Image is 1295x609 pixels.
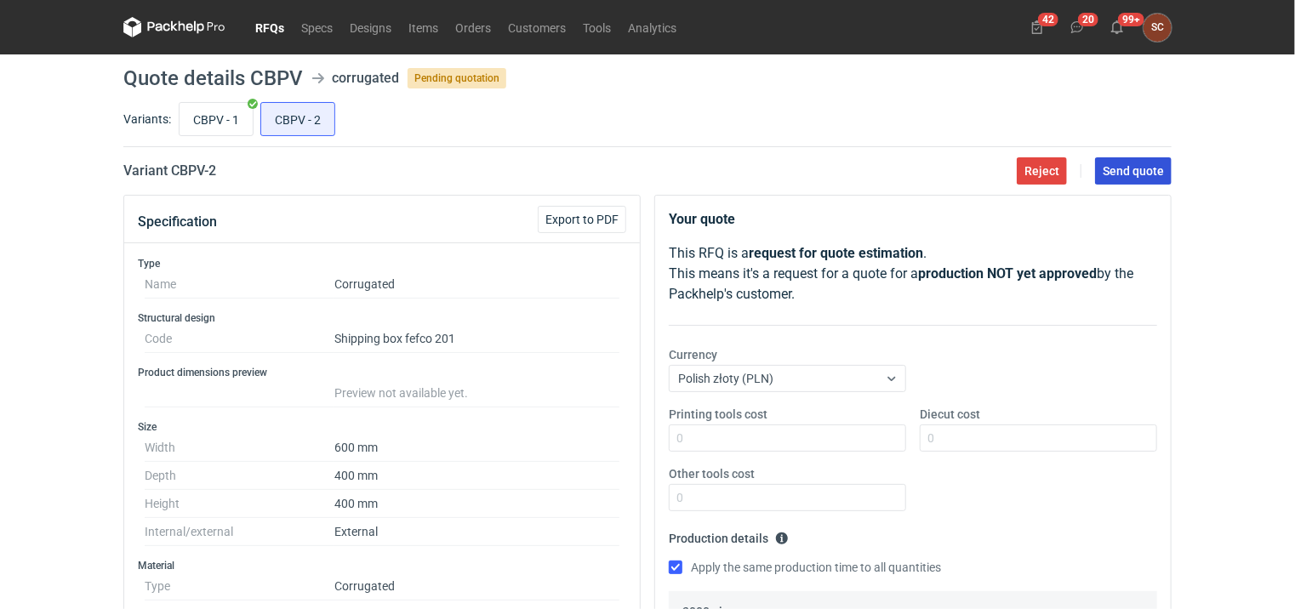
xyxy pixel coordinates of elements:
[145,518,334,546] dt: Internal/external
[669,424,906,452] input: 0
[1104,14,1131,41] button: 99+
[145,462,334,490] dt: Depth
[293,17,341,37] a: Specs
[619,17,685,37] a: Analytics
[1095,157,1172,185] button: Send quote
[123,161,216,181] h2: Variant CBPV - 2
[179,102,254,136] label: CBPV - 1
[669,406,767,423] label: Printing tools cost
[145,270,334,299] dt: Name
[1024,14,1051,41] button: 42
[669,559,941,576] label: Apply the same production time to all quantities
[145,572,334,600] dt: Type
[408,68,506,88] span: Pending quotation
[341,17,400,37] a: Designs
[332,68,399,88] div: corrugated
[678,372,773,385] span: Polish złoty (PLN)
[138,366,626,379] h3: Product dimensions preview
[145,325,334,353] dt: Code
[538,206,626,233] button: Export to PDF
[1024,165,1059,177] span: Reject
[447,17,499,37] a: Orders
[138,420,626,434] h3: Size
[123,17,225,37] svg: Packhelp Pro
[145,434,334,462] dt: Width
[138,257,626,270] h3: Type
[123,68,303,88] h1: Quote details CBPV
[669,243,1157,304] p: This RFQ is a . This means it's a request for a quote for a by the Packhelp's customer.
[334,518,619,546] dd: External
[669,346,717,363] label: Currency
[1144,14,1172,42] div: Sylwia Cichórz
[334,490,619,518] dd: 400 mm
[574,17,619,37] a: Tools
[920,406,980,423] label: Diecut cost
[1017,157,1067,185] button: Reject
[669,465,755,482] label: Other tools cost
[545,213,619,225] span: Export to PDF
[1144,14,1172,42] button: SC
[499,17,574,37] a: Customers
[918,265,1097,282] strong: production NOT yet approved
[1103,165,1164,177] span: Send quote
[123,111,171,128] label: Variants:
[138,311,626,325] h3: Structural design
[669,211,735,227] strong: Your quote
[138,202,217,242] button: Specification
[749,245,923,261] strong: request for quote estimation
[145,490,334,518] dt: Height
[138,559,626,572] h3: Material
[400,17,447,37] a: Items
[334,270,619,299] dd: Corrugated
[334,434,619,462] dd: 600 mm
[334,462,619,490] dd: 400 mm
[920,424,1157,452] input: 0
[669,525,789,545] legend: Production details
[334,325,619,353] dd: Shipping box fefco 201
[247,17,293,37] a: RFQs
[334,572,619,600] dd: Corrugated
[260,102,335,136] label: CBPV - 2
[669,484,906,511] input: 0
[1064,14,1091,41] button: 20
[334,386,468,400] span: Preview not available yet.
